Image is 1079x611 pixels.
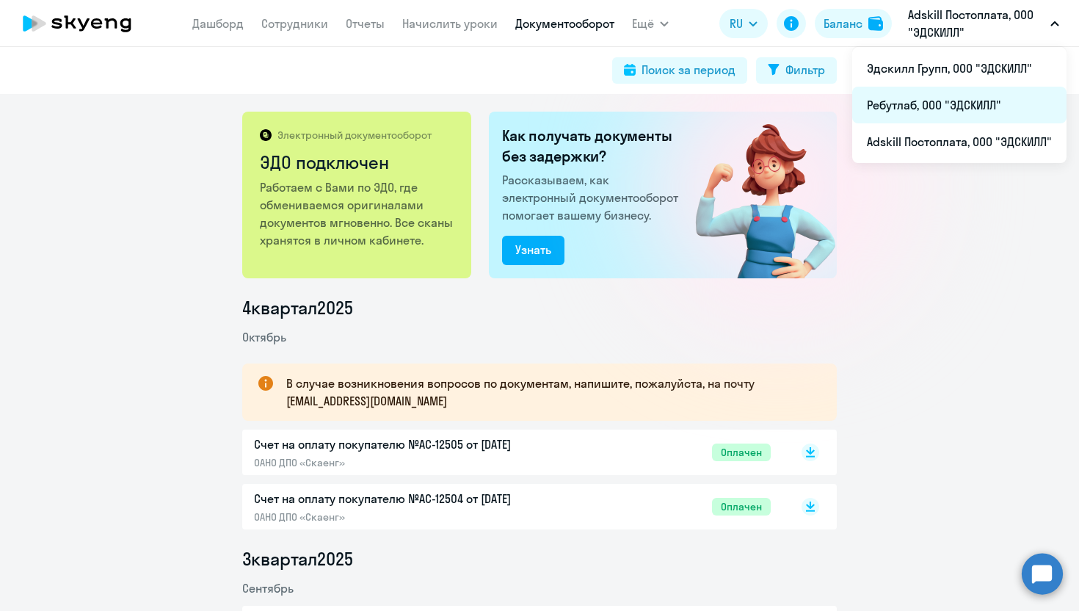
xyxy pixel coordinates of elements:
a: Документооборот [515,16,614,31]
p: ОАНО ДПО «Скаенг» [254,456,562,469]
img: balance [868,16,883,31]
li: 4 квартал 2025 [242,296,837,319]
p: В случае возникновения вопросов по документам, напишите, пожалуйста, на почту [EMAIL_ADDRESS][DOM... [286,375,810,410]
span: Октябрь [242,330,286,344]
p: ОАНО ДПО «Скаенг» [254,510,562,524]
img: connected [672,112,837,278]
span: RU [730,15,743,32]
p: Рассказываем, как электронный документооборот помогает вашему бизнесу. [502,171,684,224]
a: Счет на оплату покупателю №AC-12504 от [DATE]ОАНО ДПО «Скаенг»Оплачен [254,490,771,524]
a: Счет на оплату покупателю №AC-12505 от [DATE]ОАНО ДПО «Скаенг»Оплачен [254,435,771,469]
button: Фильтр [756,57,837,84]
div: Баланс [824,15,862,32]
button: Узнать [502,236,564,265]
a: Сотрудники [261,16,328,31]
p: Счет на оплату покупателю №AC-12505 от [DATE] [254,435,562,453]
button: Ещё [632,9,669,38]
h2: Как получать документы без задержки? [502,126,684,167]
p: Работаем с Вами по ЭДО, где обмениваемся оригиналами документов мгновенно. Все сканы хранятся в л... [260,178,456,249]
span: Оплачен [712,498,771,516]
p: Adskill Постоплата, ООО "ЭДСКИЛЛ" [908,6,1045,41]
p: Электронный документооборот [277,129,432,142]
a: Дашборд [192,16,244,31]
span: Оплачен [712,444,771,461]
span: Сентябрь [242,581,294,596]
div: Поиск за период [642,61,735,79]
ul: Ещё [852,47,1067,163]
a: Отчеты [346,16,385,31]
div: Узнать [515,241,551,258]
span: Ещё [632,15,654,32]
div: Фильтр [785,61,825,79]
button: Поиск за период [612,57,747,84]
button: RU [719,9,768,38]
p: Счет на оплату покупателю №AC-12504 от [DATE] [254,490,562,507]
button: Балансbalance [815,9,892,38]
h2: ЭДО подключен [260,151,456,174]
li: 3 квартал 2025 [242,547,837,571]
a: Начислить уроки [402,16,498,31]
button: Adskill Постоплата, ООО "ЭДСКИЛЛ" [901,6,1067,41]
